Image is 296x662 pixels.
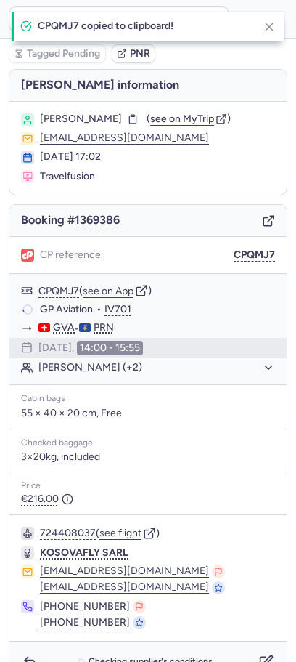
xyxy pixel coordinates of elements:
span: Booking # [21,214,120,227]
span: KOSOVAFLY SARL [40,546,128,559]
input: PNR Reference [9,6,229,32]
button: [PERSON_NAME] (+2) [38,361,275,374]
span: 3×20kg, included [21,451,100,463]
button: [PHONE_NUMBER] [40,600,130,613]
span: GVA [53,322,75,334]
span: €216.00 [21,493,73,505]
button: (see on MyTrip) [147,113,231,125]
button: Tagged Pending [9,44,106,63]
div: • [40,303,275,316]
span: PRN [94,322,114,334]
div: [DATE] 17:02 [40,151,275,163]
button: Ok [235,7,258,31]
button: IV701 [104,304,131,315]
div: Cabin bags [21,394,275,404]
span: see on MyTrip [150,113,214,125]
button: [EMAIL_ADDRESS][DOMAIN_NAME] [40,132,209,144]
div: Price [21,481,275,491]
p: 55 × 40 × 20 cm, Free [21,407,275,420]
span: CP reference [40,249,101,261]
div: ( ) [38,284,275,297]
button: 724408037 [40,528,96,539]
button: [PHONE_NUMBER] [40,616,130,629]
div: - [38,322,275,335]
button: PNR [112,44,155,63]
button: 1369386 [75,214,120,227]
span: PNR [130,48,150,60]
button: CPQMJ7 [234,249,275,261]
figure: 1L airline logo [21,249,34,262]
div: Checked baggage [21,438,275,448]
span: GP Aviation [40,303,93,316]
span: Tagged Pending [27,48,100,60]
button: see flight [99,528,141,539]
h4: CPQMJ7 copied to clipboard! [38,20,252,32]
h4: [PERSON_NAME] information [9,70,287,101]
button: CPQMJ7 [38,286,79,297]
div: [DATE], [38,341,143,355]
time: 14:00 - 15:55 [77,341,143,355]
button: [EMAIL_ADDRESS][DOMAIN_NAME] [40,581,209,594]
span: Travelfusion [40,170,95,183]
div: ( ) [40,527,275,540]
button: [EMAIL_ADDRESS][DOMAIN_NAME] [40,565,209,578]
span: [PERSON_NAME] [40,113,122,125]
button: see on App [83,286,133,297]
